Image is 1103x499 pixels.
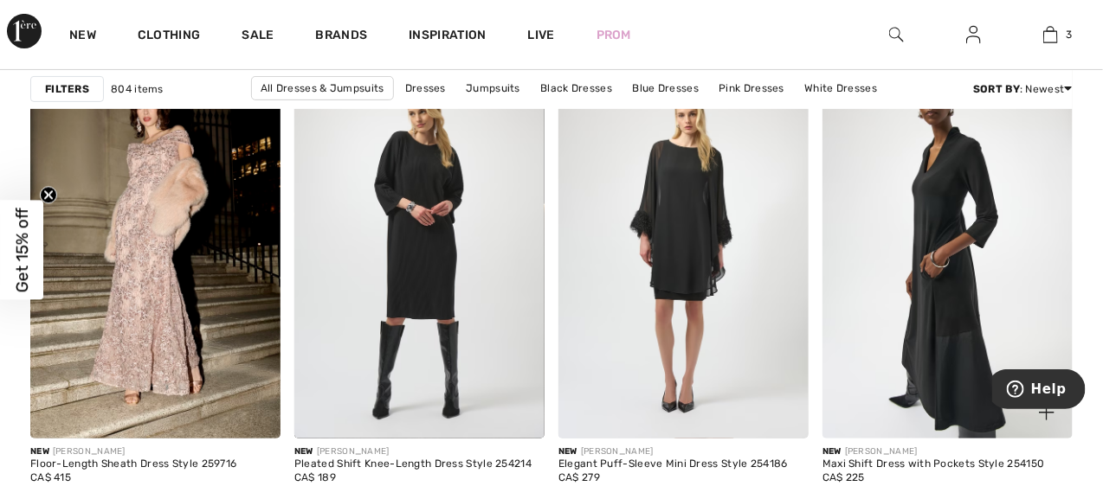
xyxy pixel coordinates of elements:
a: Blue Dresses [624,77,708,99]
a: Sign In [952,24,995,46]
span: New [558,446,577,457]
span: CA$ 279 [558,471,600,483]
a: All Dresses & Jumpsuits [251,76,394,100]
a: Maxi Shift Dress with Pockets Style 254150. Black [822,63,1073,438]
img: Pleated Shift Knee-Length Dress Style 254214. Black [294,63,545,438]
a: Live [528,26,555,44]
a: [PERSON_NAME] Dresses [570,100,717,123]
img: 1ère Avenue [7,14,42,48]
strong: Filters [45,81,89,97]
span: New [822,446,842,457]
span: 3 [1067,27,1073,42]
span: Inspiration [409,28,486,46]
div: [PERSON_NAME] [822,445,1045,458]
span: New [294,446,313,457]
a: [PERSON_NAME] Dresses [420,100,567,123]
a: Jumpsuits [457,77,529,99]
a: White Dresses [796,77,886,99]
span: CA$ 415 [30,471,71,483]
div: : Newest [973,81,1073,97]
span: 804 items [111,81,164,97]
a: Black Dresses [532,77,621,99]
a: New [69,28,96,46]
a: Sale [242,28,274,46]
a: Brands [316,28,368,46]
a: Prom [597,26,631,44]
img: Floor-Length Sheath Dress Style 259716. Blush [30,63,281,438]
div: Pleated Shift Knee-Length Dress Style 254214 [294,458,532,470]
div: Elegant Puff-Sleeve Mini Dress Style 254186 [558,458,788,470]
img: My Bag [1043,24,1058,45]
span: New [30,446,49,457]
img: search the website [889,24,904,45]
img: Elegant Puff-Sleeve Mini Dress Style 254186. Black [558,63,809,438]
span: CA$ 225 [822,471,865,483]
div: [PERSON_NAME] [30,445,236,458]
div: [PERSON_NAME] [294,445,532,458]
img: My Info [966,24,981,45]
a: Clothing [138,28,200,46]
a: Pink Dresses [710,77,793,99]
a: Dresses [397,77,455,99]
a: 3 [1013,24,1088,45]
strong: Sort By [973,83,1020,95]
span: Get 15% off [12,208,32,292]
div: [PERSON_NAME] [558,445,788,458]
div: Floor-Length Sheath Dress Style 259716 [30,458,236,470]
button: Close teaser [40,186,57,203]
div: Maxi Shift Dress with Pockets Style 254150 [822,458,1045,470]
iframe: Opens a widget where you can find more information [992,369,1086,413]
span: CA$ 189 [294,471,336,483]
